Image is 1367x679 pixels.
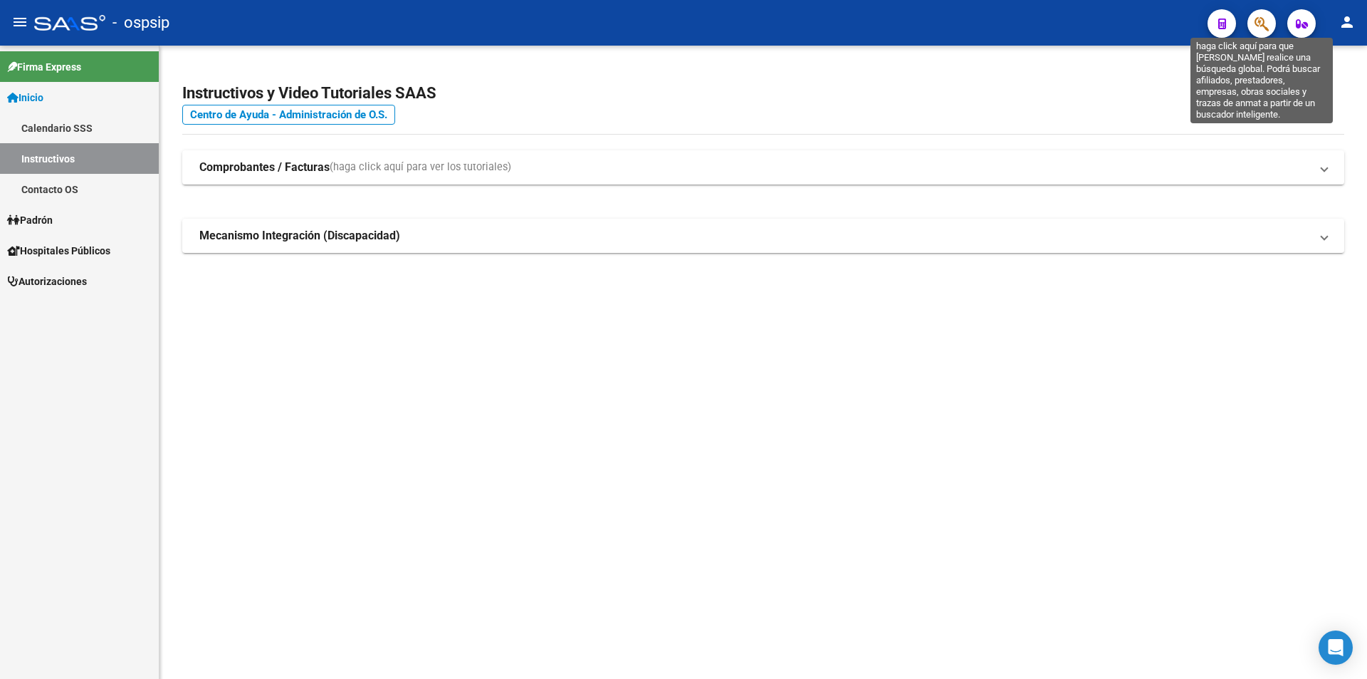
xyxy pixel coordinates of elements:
[7,243,110,259] span: Hospitales Públicos
[182,150,1344,185] mat-expansion-panel-header: Comprobantes / Facturas(haga click aquí para ver los tutoriales)
[7,59,81,75] span: Firma Express
[1319,631,1353,665] div: Open Intercom Messenger
[112,7,169,38] span: - ospsip
[7,212,53,228] span: Padrón
[182,105,395,125] a: Centro de Ayuda - Administración de O.S.
[7,274,87,289] span: Autorizaciones
[199,228,400,244] strong: Mecanismo Integración (Discapacidad)
[7,90,43,105] span: Inicio
[1339,14,1356,31] mat-icon: person
[330,160,511,175] span: (haga click aquí para ver los tutoriales)
[199,160,330,175] strong: Comprobantes / Facturas
[11,14,28,31] mat-icon: menu
[182,219,1344,253] mat-expansion-panel-header: Mecanismo Integración (Discapacidad)
[182,80,1344,107] h2: Instructivos y Video Tutoriales SAAS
